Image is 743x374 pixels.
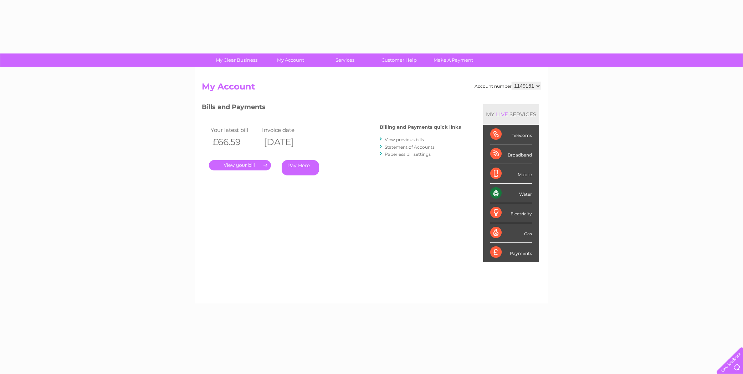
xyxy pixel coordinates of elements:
[490,243,532,262] div: Payments
[385,152,431,157] a: Paperless bill settings
[490,144,532,164] div: Broadband
[385,137,424,142] a: View previous bills
[490,164,532,184] div: Mobile
[475,82,541,90] div: Account number
[495,111,509,118] div: LIVE
[261,53,320,67] a: My Account
[380,124,461,130] h4: Billing and Payments quick links
[490,223,532,243] div: Gas
[202,82,541,95] h2: My Account
[209,125,260,135] td: Your latest bill
[483,104,539,124] div: MY SERVICES
[260,135,312,149] th: [DATE]
[282,160,319,175] a: Pay Here
[202,102,461,114] h3: Bills and Payments
[260,125,312,135] td: Invoice date
[424,53,483,67] a: Make A Payment
[490,125,532,144] div: Telecoms
[209,160,271,170] a: .
[490,184,532,203] div: Water
[370,53,429,67] a: Customer Help
[385,144,435,150] a: Statement of Accounts
[490,203,532,223] div: Electricity
[209,135,260,149] th: £66.59
[207,53,266,67] a: My Clear Business
[316,53,374,67] a: Services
